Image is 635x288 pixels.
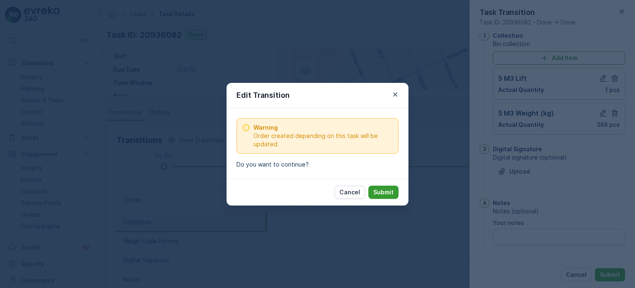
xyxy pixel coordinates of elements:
span: Order created depending on this task will be updated. [253,132,393,148]
button: Cancel [334,186,365,199]
span: Warning [253,123,393,132]
p: Edit Transition [236,90,290,101]
button: Submit [368,186,399,199]
p: Do you want to continue? [236,160,399,169]
p: Cancel [339,188,360,196]
p: Submit [373,188,394,196]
